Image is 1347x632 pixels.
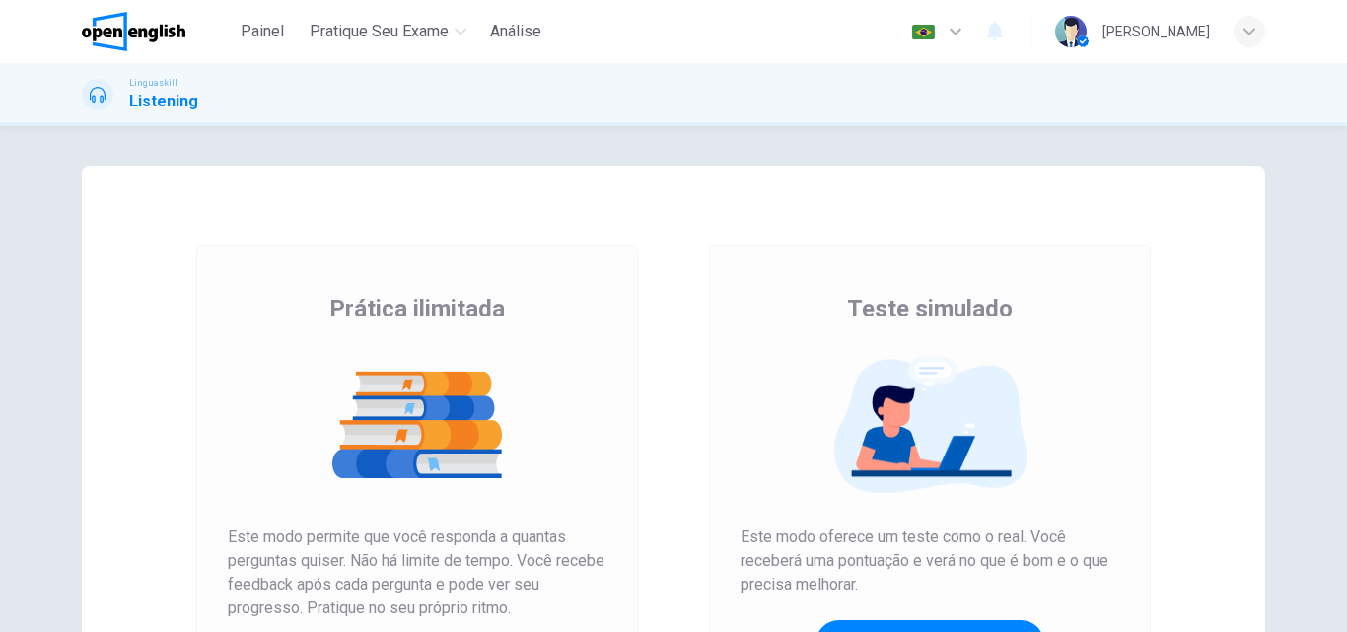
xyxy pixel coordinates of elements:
div: [PERSON_NAME] [1102,20,1210,43]
span: Teste simulado [847,293,1013,324]
img: OpenEnglish logo [82,12,185,51]
span: Painel [241,20,284,43]
img: pt [911,25,936,39]
a: OpenEnglish logo [82,12,231,51]
h1: Listening [129,90,198,113]
span: Prática ilimitada [329,293,505,324]
button: Análise [482,14,549,49]
span: Este modo oferece um teste como o real. Você receberá uma pontuação e verá no que é bom e o que p... [741,526,1119,597]
span: Pratique seu exame [310,20,449,43]
button: Painel [231,14,294,49]
span: Linguaskill [129,76,177,90]
span: Análise [490,20,541,43]
img: Profile picture [1055,16,1087,47]
span: Este modo permite que você responda a quantas perguntas quiser. Não há limite de tempo. Você rece... [228,526,606,620]
button: Pratique seu exame [302,14,474,49]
